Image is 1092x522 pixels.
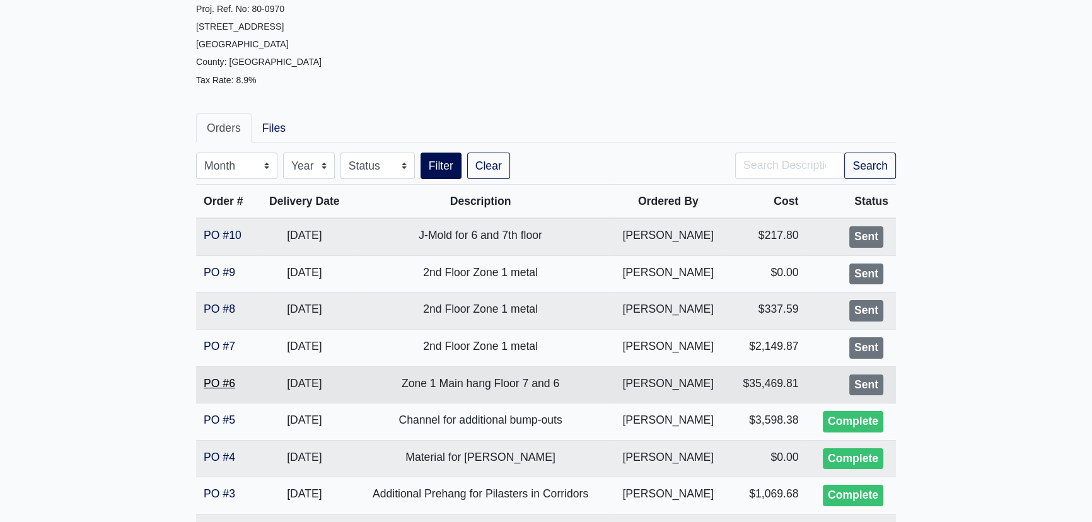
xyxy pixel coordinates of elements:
td: $3,598.38 [728,403,806,441]
a: Orders [196,113,252,142]
div: Complete [823,411,883,432]
th: Description [352,185,609,219]
td: $0.00 [728,255,806,293]
div: Sent [849,226,883,248]
td: $337.59 [728,293,806,330]
a: PO #10 [204,229,241,241]
a: PO #7 [204,340,235,352]
td: [PERSON_NAME] [609,293,728,330]
th: Ordered By [609,185,728,219]
th: Delivery Date [257,185,352,219]
td: Channel for additional bump-outs [352,403,609,441]
a: PO #6 [204,377,235,390]
td: [DATE] [257,403,352,441]
div: Complete [823,448,883,470]
td: [PERSON_NAME] [609,477,728,514]
td: [DATE] [257,477,352,514]
td: $2,149.87 [728,329,806,366]
small: County: [GEOGRAPHIC_DATA] [196,57,322,67]
td: $35,469.81 [728,366,806,403]
td: $0.00 [728,440,806,477]
div: Sent [849,337,883,359]
div: Sent [849,264,883,285]
div: Complete [823,485,883,506]
td: [DATE] [257,440,352,477]
td: $217.80 [728,218,806,255]
small: Proj. Ref. No: 80-0970 [196,4,284,14]
input: Search [735,153,844,179]
td: [PERSON_NAME] [609,255,728,293]
small: [GEOGRAPHIC_DATA] [196,39,289,49]
a: PO #3 [204,487,235,500]
td: [PERSON_NAME] [609,403,728,441]
td: Material for [PERSON_NAME] [352,440,609,477]
td: [PERSON_NAME] [609,366,728,403]
a: PO #8 [204,303,235,315]
td: $1,069.68 [728,477,806,514]
a: PO #4 [204,451,235,463]
td: 2nd Floor Zone 1 metal [352,329,609,366]
td: [DATE] [257,255,352,293]
td: J-Mold for 6 and 7th floor [352,218,609,255]
th: Cost [728,185,806,219]
a: Files [252,113,296,142]
td: 2nd Floor Zone 1 metal [352,255,609,293]
a: PO #9 [204,266,235,279]
small: Tax Rate: 8.9% [196,75,256,85]
td: [DATE] [257,366,352,403]
td: [PERSON_NAME] [609,218,728,255]
a: Clear [467,153,510,179]
td: Additional Prehang for Pilasters in Corridors [352,477,609,514]
th: Order # [196,185,257,219]
div: Sent [849,300,883,322]
td: [DATE] [257,329,352,366]
th: Status [806,185,896,219]
td: [PERSON_NAME] [609,440,728,477]
button: Search [844,153,896,179]
td: [DATE] [257,218,352,255]
small: [STREET_ADDRESS] [196,21,284,32]
a: PO #5 [204,414,235,426]
td: 2nd Floor Zone 1 metal [352,293,609,330]
td: Zone 1 Main hang Floor 7 and 6 [352,366,609,403]
div: Sent [849,374,883,396]
td: [PERSON_NAME] [609,329,728,366]
button: Filter [421,153,462,179]
td: [DATE] [257,293,352,330]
